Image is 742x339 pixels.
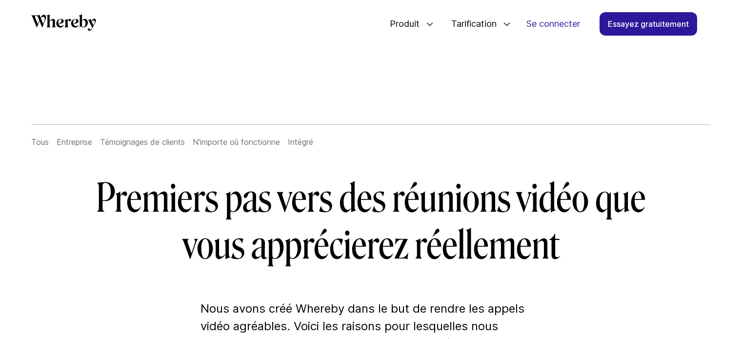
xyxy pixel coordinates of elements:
font: Essayez gratuitement [608,19,689,29]
a: Entreprise [57,137,92,147]
a: Témoignages de clients [100,137,185,147]
a: Essayez gratuitement [600,12,697,36]
a: Se connecter [519,13,588,35]
font: Se connecter [526,19,580,29]
a: Tous [31,137,49,147]
font: Tarification [451,19,497,29]
a: Intégré [288,137,313,147]
font: Produit [390,19,420,29]
svg: Par lequel [31,14,96,31]
a: Par lequel [31,14,96,34]
font: Premiers pas vers des réunions vidéo que vous apprécierez réellement [96,175,646,269]
a: N'importe où fonctionne [193,137,280,147]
